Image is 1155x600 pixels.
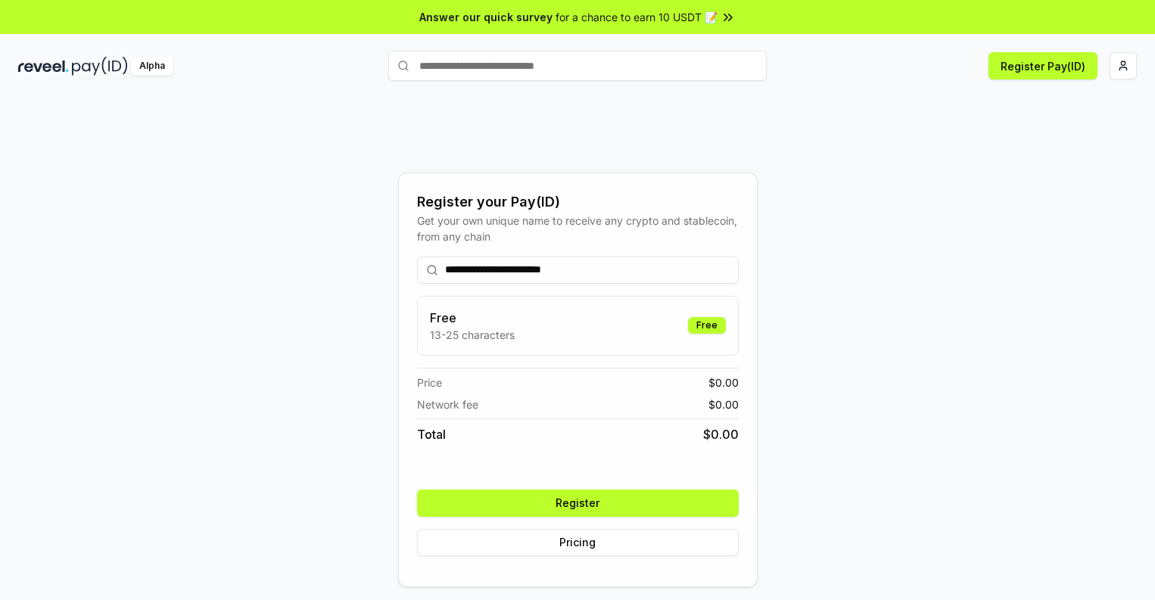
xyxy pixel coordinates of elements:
[131,57,173,76] div: Alpha
[18,57,69,76] img: reveel_dark
[417,191,739,213] div: Register your Pay(ID)
[419,9,553,25] span: Answer our quick survey
[430,309,515,327] h3: Free
[417,490,739,517] button: Register
[417,213,739,244] div: Get your own unique name to receive any crypto and stablecoin, from any chain
[988,52,1097,79] button: Register Pay(ID)
[417,425,446,443] span: Total
[708,396,739,412] span: $ 0.00
[417,375,442,390] span: Price
[417,396,478,412] span: Network fee
[430,327,515,343] p: 13-25 characters
[72,57,128,76] img: pay_id
[417,529,739,556] button: Pricing
[556,9,718,25] span: for a chance to earn 10 USDT 📝
[688,317,726,334] div: Free
[708,375,739,390] span: $ 0.00
[703,425,739,443] span: $ 0.00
